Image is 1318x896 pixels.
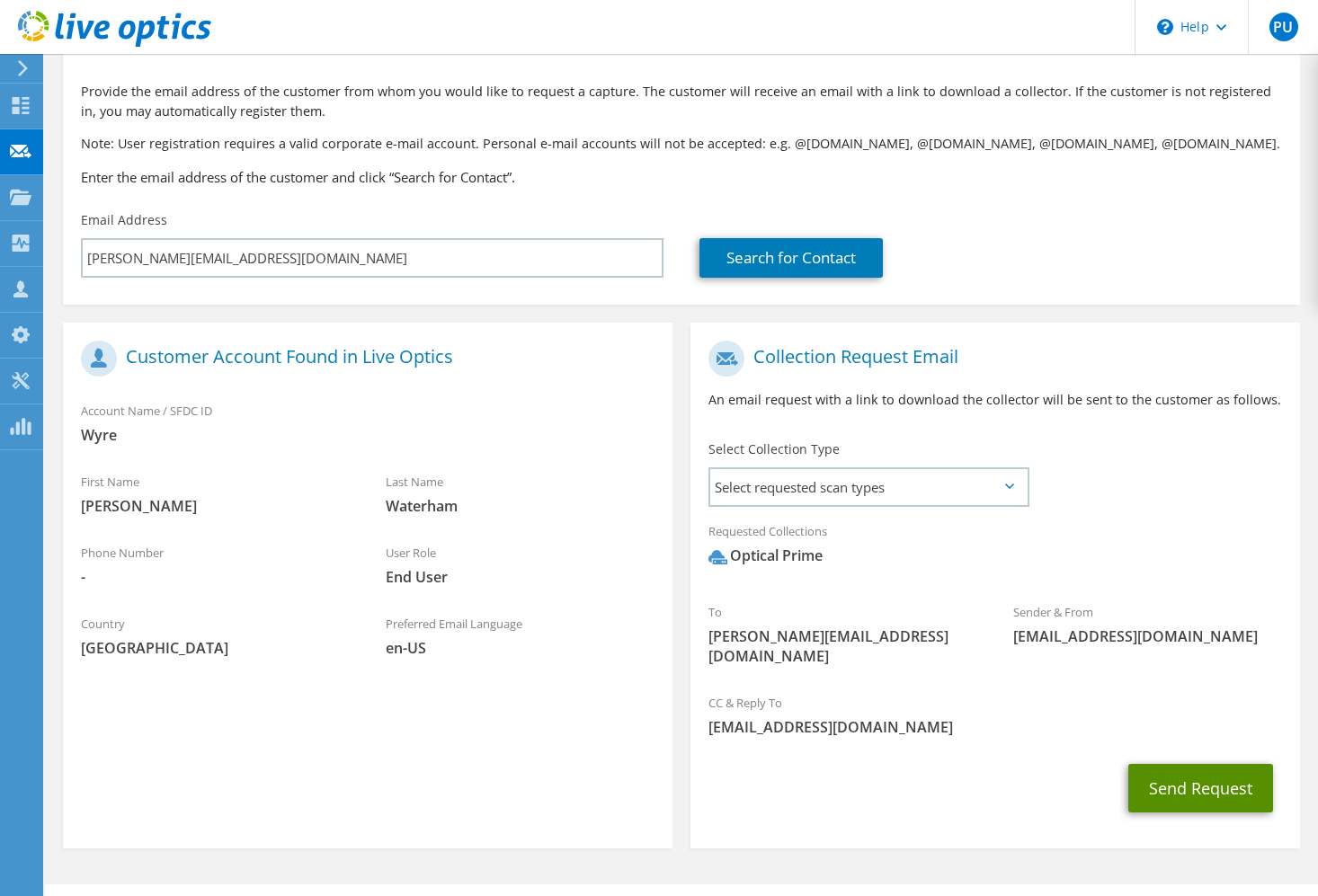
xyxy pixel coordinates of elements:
[708,440,840,458] label: Select Collection Type
[690,593,995,675] div: To
[386,567,655,587] span: End User
[81,134,1282,154] p: Note: User registration requires a valid corporate e-mail account. Personal e-mail accounts will ...
[81,211,167,229] label: Email Address
[81,82,1282,121] p: Provide the email address of the customer from whom you would like to request a capture. The cust...
[1269,13,1298,41] span: PU
[81,341,646,377] h1: Customer Account Found in Live Optics
[368,463,672,525] div: Last Name
[1128,764,1273,812] button: Send Request
[710,469,1027,505] span: Select requested scan types
[1157,19,1173,35] svg: \n
[708,717,1282,737] span: [EMAIL_ADDRESS][DOMAIN_NAME]
[63,463,368,525] div: First Name
[690,684,1300,746] div: CC & Reply To
[63,534,368,596] div: Phone Number
[690,512,1300,584] div: Requested Collections
[386,638,655,658] span: en-US
[1013,626,1282,646] span: [EMAIL_ADDRESS][DOMAIN_NAME]
[81,638,350,658] span: [GEOGRAPHIC_DATA]
[81,567,350,587] span: -
[708,626,977,666] span: [PERSON_NAME][EMAIL_ADDRESS][DOMAIN_NAME]
[63,392,672,454] div: Account Name / SFDC ID
[63,605,368,667] div: Country
[708,546,823,566] div: Optical Prime
[81,425,655,445] span: Wyre
[81,496,350,516] span: [PERSON_NAME]
[386,496,655,516] span: Waterham
[708,341,1273,377] h1: Collection Request Email
[81,167,1282,187] h3: Enter the email address of the customer and click “Search for Contact”.
[708,390,1282,410] p: An email request with a link to download the collector will be sent to the customer as follows.
[368,534,672,596] div: User Role
[995,593,1300,655] div: Sender & From
[368,605,672,667] div: Preferred Email Language
[699,238,883,278] a: Search for Contact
